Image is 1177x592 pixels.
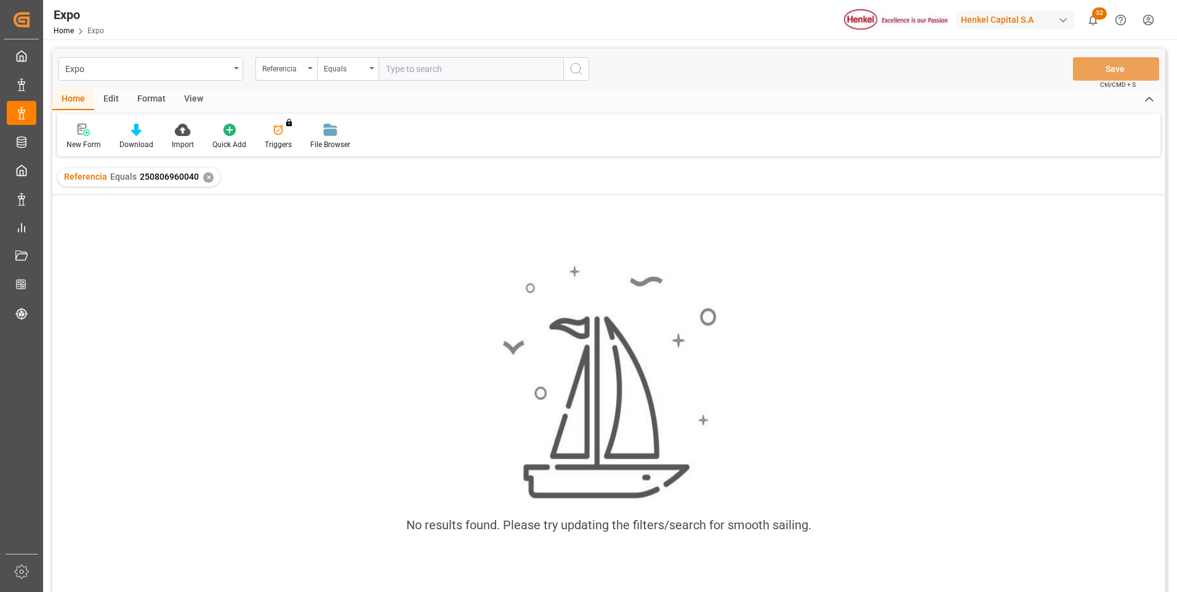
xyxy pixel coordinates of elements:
div: New Form [66,139,101,150]
div: Home [52,89,94,110]
button: open menu [255,57,317,81]
button: show 32 new notifications [1079,6,1107,34]
div: Henkel Capital S.A [956,11,1074,29]
div: Format [128,89,175,110]
div: Edit [94,89,128,110]
div: ✕ [203,172,214,183]
div: File Browser [310,139,350,150]
button: open menu [317,57,379,81]
div: Download [119,139,153,150]
div: Import [172,139,194,150]
span: Referencia [64,172,107,182]
button: Save [1073,57,1159,81]
button: Henkel Capital S.A [956,8,1079,31]
div: Expo [54,6,104,24]
button: open menu [58,57,243,81]
div: Quick Add [212,139,246,150]
div: Expo [65,60,230,76]
span: 250806960040 [140,172,199,182]
span: 32 [1092,7,1107,20]
div: No results found. Please try updating the filters/search for smooth sailing. [406,516,811,534]
div: Referencia [262,60,304,74]
div: Equals [324,60,366,74]
span: Equals [110,172,137,182]
img: smooth_sailing.jpeg [501,264,717,501]
span: Ctrl/CMD + S [1100,80,1136,89]
button: search button [563,57,589,81]
div: View [175,89,212,110]
input: Type to search [379,57,563,81]
button: Help Center [1107,6,1135,34]
a: Home [54,26,74,35]
img: Henkel%20logo.jpg_1689854090.jpg [844,9,947,31]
